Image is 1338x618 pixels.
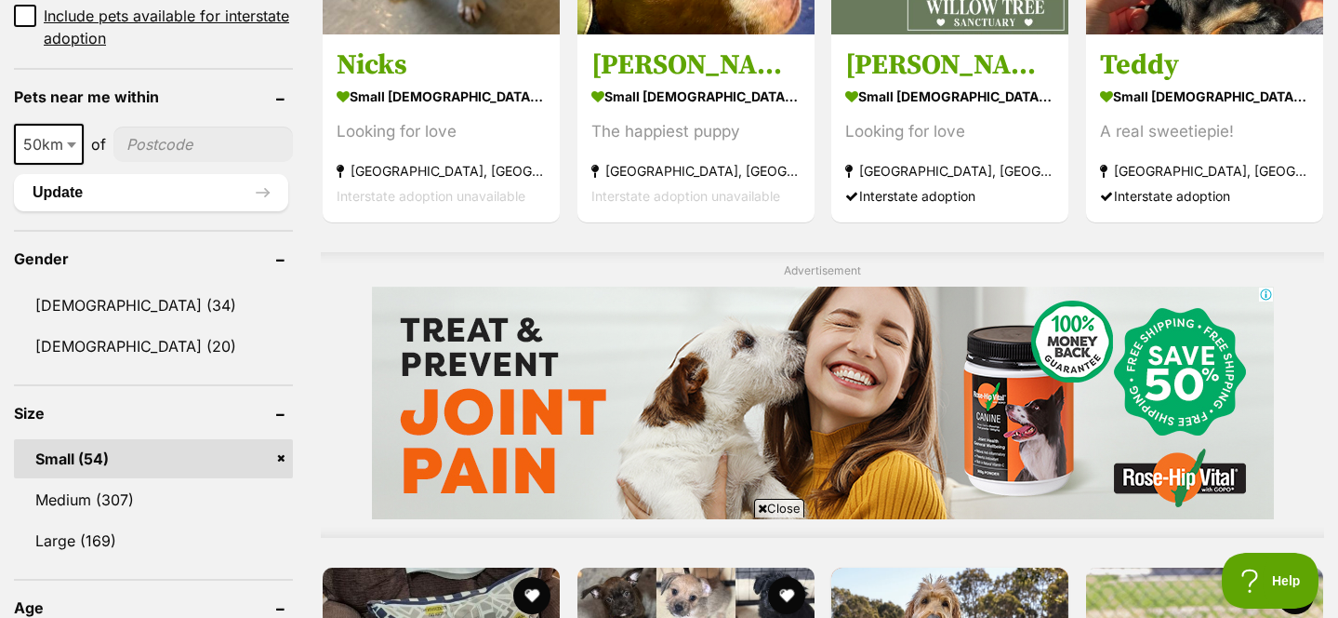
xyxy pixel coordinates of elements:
button: Update [14,174,288,211]
a: Small (54) [14,439,293,478]
a: [DEMOGRAPHIC_DATA] (34) [14,286,293,325]
span: Include pets available for interstate adoption [44,5,293,49]
strong: small [DEMOGRAPHIC_DATA] Dog [845,83,1054,110]
div: Looking for love [337,119,546,144]
span: Close [754,499,804,517]
header: Size [14,405,293,422]
strong: small [DEMOGRAPHIC_DATA] Dog [591,83,801,110]
div: Interstate adoption [845,183,1054,208]
strong: small [DEMOGRAPHIC_DATA] Dog [337,83,546,110]
a: Nicks small [DEMOGRAPHIC_DATA] Dog Looking for love [GEOGRAPHIC_DATA], [GEOGRAPHIC_DATA] Intersta... [323,34,560,222]
header: Age [14,599,293,616]
span: 50km [16,131,82,157]
div: Looking for love [845,119,1054,144]
strong: [GEOGRAPHIC_DATA], [GEOGRAPHIC_DATA] [845,158,1054,183]
span: 50km [14,124,84,165]
strong: [GEOGRAPHIC_DATA], [GEOGRAPHIC_DATA] [1100,158,1309,183]
strong: [GEOGRAPHIC_DATA], [GEOGRAPHIC_DATA] [591,158,801,183]
input: postcode [113,127,293,162]
h3: Nicks [337,47,546,83]
span: Interstate adoption unavailable [337,188,525,204]
a: Large (169) [14,521,293,560]
a: [PERSON_NAME] small [DEMOGRAPHIC_DATA] Dog Looking for love [GEOGRAPHIC_DATA], [GEOGRAPHIC_DATA] ... [831,34,1068,222]
header: Gender [14,250,293,267]
span: Interstate adoption unavailable [591,188,780,204]
div: A real sweetiepie! [1100,119,1309,144]
a: Medium (307) [14,480,293,519]
a: [DEMOGRAPHIC_DATA] (20) [14,327,293,366]
div: Interstate adoption [1100,183,1309,208]
iframe: Advertisement [331,525,1008,609]
div: The happiest puppy [591,119,801,144]
a: [PERSON_NAME] small [DEMOGRAPHIC_DATA] Dog The happiest puppy [GEOGRAPHIC_DATA], [GEOGRAPHIC_DATA... [577,34,815,222]
iframe: Advertisement [372,287,1274,519]
iframe: Help Scout Beacon - Open [1222,553,1319,609]
div: Advertisement [321,252,1324,538]
h3: Teddy [1100,47,1309,83]
h3: [PERSON_NAME] [845,47,1054,83]
strong: [GEOGRAPHIC_DATA], [GEOGRAPHIC_DATA] [337,158,546,183]
h3: [PERSON_NAME] [591,47,801,83]
img: https://img.kwcdn.com/product/fancyalgo/toaster-api/toaster-processor-image-cm2in/4eea07a2-f356-1... [158,132,312,261]
a: Include pets available for interstate adoption [14,5,293,49]
span: of [91,133,106,155]
a: Teddy small [DEMOGRAPHIC_DATA] Dog A real sweetiepie! [GEOGRAPHIC_DATA], [GEOGRAPHIC_DATA] Inters... [1086,34,1323,222]
strong: small [DEMOGRAPHIC_DATA] Dog [1100,83,1309,110]
header: Pets near me within [14,88,293,105]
